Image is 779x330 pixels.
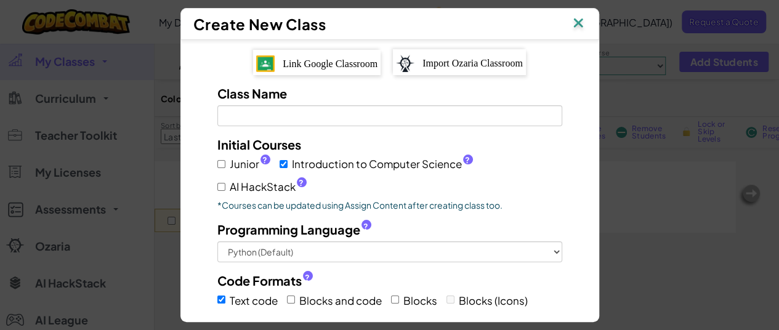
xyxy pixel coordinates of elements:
[262,155,267,165] span: ?
[230,294,278,307] span: Text code
[465,155,470,165] span: ?
[217,272,302,289] span: Code Formats
[396,55,414,72] img: ozaria-logo.png
[299,178,304,188] span: ?
[363,222,368,231] span: ?
[292,155,473,173] span: Introduction to Computer Science
[230,155,270,173] span: Junior
[459,294,528,307] span: Blocks (Icons)
[217,199,562,211] p: *Courses can be updated using Assign Content after creating class too.
[230,178,307,196] span: AI HackStack
[570,15,586,33] img: IconClose.svg
[193,15,326,33] span: Create New Class
[217,86,287,101] span: Class Name
[446,296,454,304] input: Blocks (Icons)
[299,294,382,307] span: Blocks and code
[256,55,275,71] img: IconGoogleClassroom.svg
[217,220,360,238] span: Programming Language
[287,296,295,304] input: Blocks and code
[280,160,288,168] input: Introduction to Computer Science?
[283,58,377,69] span: Link Google Classroom
[217,160,225,168] input: Junior?
[305,273,310,283] span: ?
[217,183,225,191] input: AI HackStack?
[217,135,301,153] label: Initial Courses
[422,58,523,68] span: Import Ozaria Classroom
[217,296,225,304] input: Text code
[403,294,437,307] span: Blocks
[391,296,399,304] input: Blocks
